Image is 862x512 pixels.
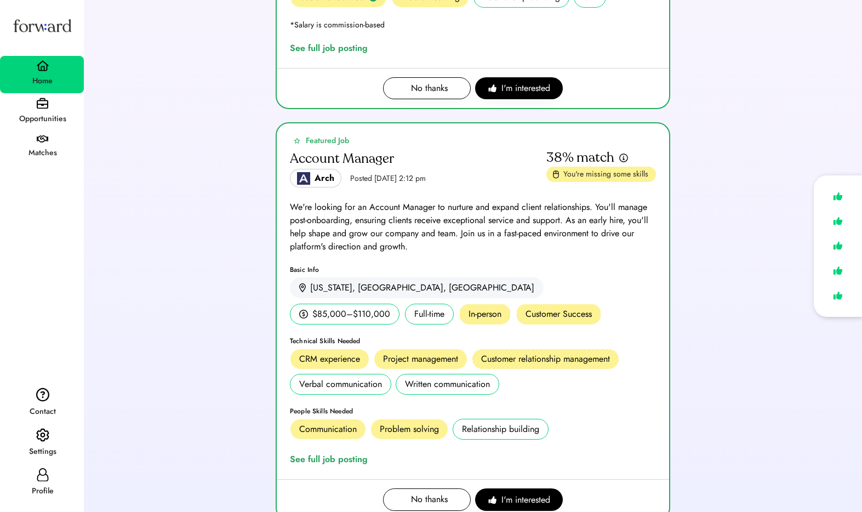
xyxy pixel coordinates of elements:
[830,189,846,204] img: like.svg
[290,21,385,29] div: *Salary is commission-based
[36,60,49,71] img: home.svg
[299,283,306,293] img: location.svg
[1,485,84,498] div: Profile
[1,75,84,88] div: Home
[383,352,458,366] div: Project management
[411,82,448,94] span: No thanks
[830,238,846,254] img: like.svg
[290,201,656,253] div: We're looking for an Account Manager to nurture and expand client relationships. You'll manage po...
[459,304,511,325] div: In-person
[481,352,610,366] div: Customer relationship management
[501,82,550,95] span: I'm interested
[299,423,357,436] div: Communication
[830,288,846,304] img: like.svg
[475,488,563,510] button: I'm interested
[546,149,614,167] div: 38% match
[383,488,471,510] button: No thanks
[830,213,846,229] img: like.svg
[501,493,550,507] span: I'm interested
[462,423,539,436] div: Relationship building
[36,388,49,402] img: contact.svg
[380,423,439,436] div: Problem solving
[297,172,310,185] img: Logo_Blue_1.png
[299,378,382,391] div: Verbal communication
[290,150,394,168] div: Account Manager
[290,266,656,273] div: Basic Info
[290,338,656,344] div: Technical Skills Needed
[312,308,390,321] div: $85,000–$110,000
[299,352,360,366] div: CRM experience
[306,135,349,146] div: Featured Job
[310,281,534,294] div: [US_STATE], [GEOGRAPHIC_DATA], [GEOGRAPHIC_DATA]
[383,77,471,99] button: No thanks
[619,153,629,163] img: info.svg
[411,493,448,505] span: No thanks
[299,309,308,319] img: money.svg
[290,408,656,414] div: People Skills Needed
[290,453,372,466] a: See full job posting
[1,146,84,160] div: Matches
[553,170,559,179] img: missing-skills.svg
[290,42,372,55] a: See full job posting
[37,98,48,109] img: briefcase.svg
[1,112,84,126] div: Opportunities
[36,428,49,442] img: settings.svg
[405,378,490,391] div: Written communication
[11,9,73,42] img: Forward logo
[475,77,563,99] button: I'm interested
[830,263,846,278] img: like.svg
[405,304,454,325] div: Full-time
[516,304,601,325] div: Customer Success
[37,135,48,143] img: handshake.svg
[350,173,426,184] div: Posted [DATE] 2:12 pm
[315,172,334,185] div: Arch
[563,169,649,180] div: You're missing some skills
[1,405,84,418] div: Contact
[1,445,84,458] div: Settings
